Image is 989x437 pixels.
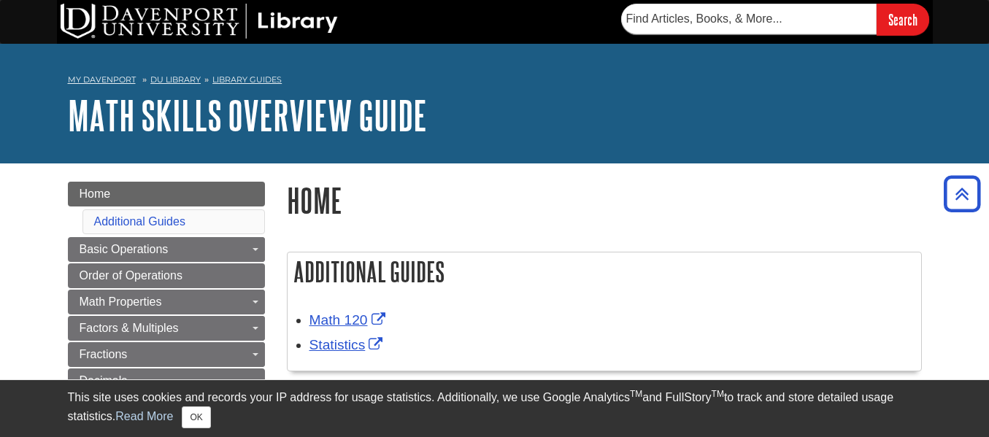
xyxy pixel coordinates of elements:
a: Link opens in new window [309,312,389,328]
a: Factors & Multiples [68,316,265,341]
a: Math Properties [68,290,265,314]
a: Home [68,182,265,206]
sup: TM [712,389,724,399]
a: Fractions [68,342,265,367]
span: Home [80,187,111,200]
h1: Home [287,182,922,219]
button: Close [182,406,210,428]
h2: Additional Guides [288,252,921,291]
span: Fractions [80,348,128,360]
span: Factors & Multiples [80,322,179,334]
img: DU Library [61,4,338,39]
nav: breadcrumb [68,70,922,93]
span: Decimals [80,374,128,387]
a: Order of Operations [68,263,265,288]
form: Searches DU Library's articles, books, and more [621,4,929,35]
a: Math Skills Overview Guide [68,93,427,138]
input: Search [877,4,929,35]
a: Decimals [68,368,265,393]
span: Order of Operations [80,269,182,282]
a: Back to Top [939,184,985,204]
a: Read More [115,410,173,422]
a: Basic Operations [68,237,265,262]
a: Additional Guides [94,215,185,228]
span: Math Properties [80,295,162,308]
input: Find Articles, Books, & More... [621,4,877,34]
a: Link opens in new window [309,337,387,352]
a: DU Library [150,74,201,85]
sup: TM [630,389,642,399]
span: Basic Operations [80,243,169,255]
a: Library Guides [212,74,282,85]
div: This site uses cookies and records your IP address for usage statistics. Additionally, we use Goo... [68,389,922,428]
a: My Davenport [68,74,136,86]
